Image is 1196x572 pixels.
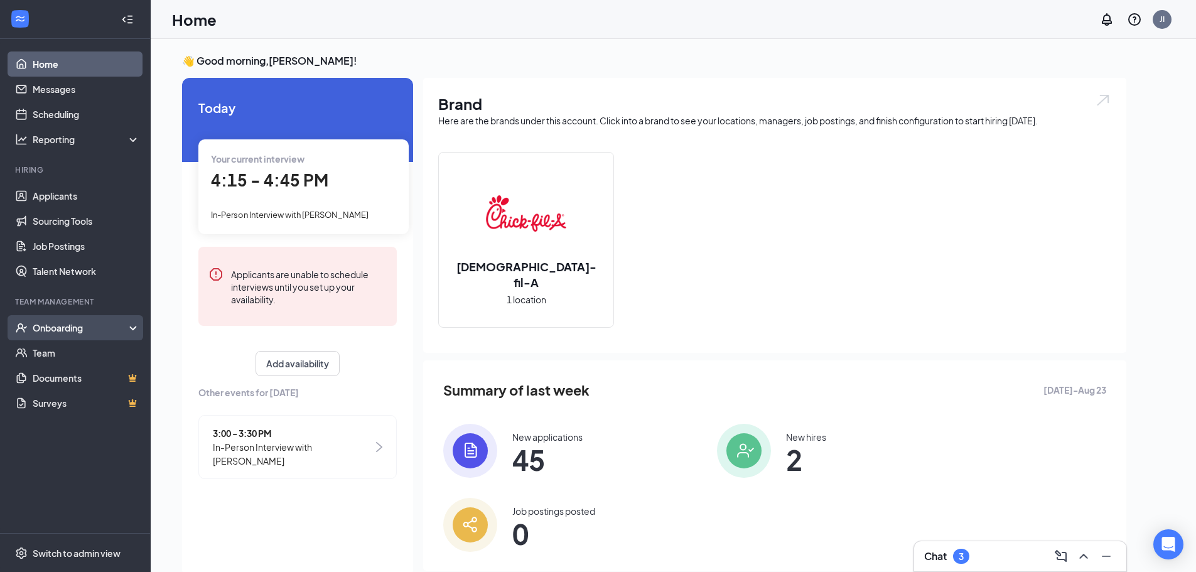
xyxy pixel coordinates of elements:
a: Scheduling [33,102,140,127]
svg: QuestionInfo [1127,12,1142,27]
h1: Brand [438,93,1111,114]
a: SurveysCrown [33,391,140,416]
span: 45 [512,448,583,471]
img: icon [717,424,771,478]
a: Talent Network [33,259,140,284]
a: Job Postings [33,234,140,259]
div: Team Management [15,296,137,307]
a: DocumentsCrown [33,365,140,391]
button: Add availability [256,351,340,376]
span: 2 [786,448,826,471]
svg: Notifications [1099,12,1114,27]
div: Here are the brands under this account. Click into a brand to see your locations, managers, job p... [438,114,1111,127]
div: Job postings posted [512,505,595,517]
span: [DATE] - Aug 23 [1043,383,1106,397]
h2: [DEMOGRAPHIC_DATA]-fil-A [439,259,613,290]
div: Open Intercom Messenger [1153,529,1183,559]
a: Messages [33,77,140,102]
div: Applicants are unable to schedule interviews until you set up your availability. [231,267,387,306]
button: Minimize [1096,546,1116,566]
svg: UserCheck [15,321,28,334]
span: Today [198,98,397,117]
div: New hires [786,431,826,443]
div: Hiring [15,165,137,175]
button: ComposeMessage [1051,546,1071,566]
svg: WorkstreamLogo [14,13,26,25]
svg: ComposeMessage [1053,549,1069,564]
a: Applicants [33,183,140,208]
button: ChevronUp [1074,546,1094,566]
svg: Error [208,267,224,282]
div: JI [1160,14,1165,24]
span: 1 location [507,293,546,306]
svg: Settings [15,547,28,559]
a: Home [33,51,140,77]
svg: Collapse [121,13,134,26]
svg: Analysis [15,133,28,146]
span: Your current interview [211,153,304,165]
svg: Minimize [1099,549,1114,564]
a: Team [33,340,140,365]
svg: ChevronUp [1076,549,1091,564]
span: 3:00 - 3:30 PM [213,426,373,440]
h3: Chat [924,549,947,563]
div: Onboarding [33,321,129,334]
span: In-Person Interview with [PERSON_NAME] [211,210,369,220]
span: 4:15 - 4:45 PM [211,170,328,190]
div: New applications [512,431,583,443]
span: In-Person Interview with [PERSON_NAME] [213,440,373,468]
span: Other events for [DATE] [198,386,397,399]
a: Sourcing Tools [33,208,140,234]
img: icon [443,424,497,478]
img: Chick-fil-A [486,173,566,254]
span: 0 [512,522,595,545]
div: Reporting [33,133,141,146]
h1: Home [172,9,217,30]
h3: 👋 Good morning, [PERSON_NAME] ! [182,54,1126,68]
img: icon [443,498,497,552]
span: Summary of last week [443,379,590,401]
div: 3 [959,551,964,562]
img: open.6027fd2a22e1237b5b06.svg [1095,93,1111,107]
div: Switch to admin view [33,547,121,559]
